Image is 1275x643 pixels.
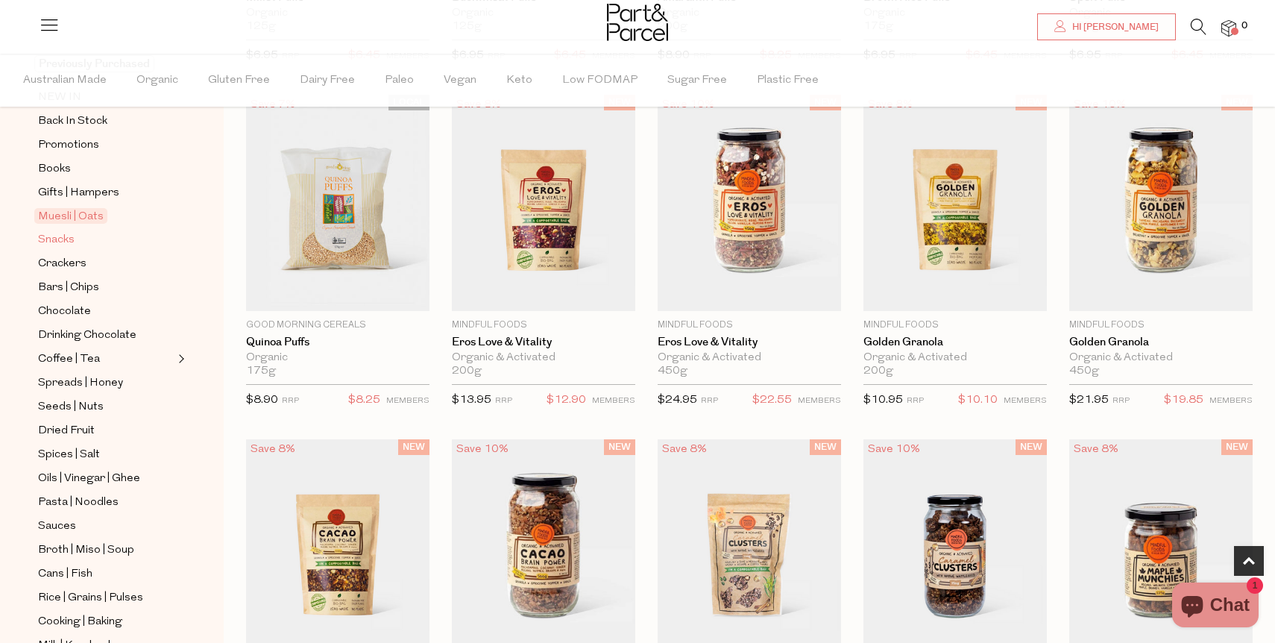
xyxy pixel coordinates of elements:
[38,207,174,225] a: Muesli | Oats
[246,365,276,378] span: 175g
[1004,397,1047,405] small: MEMBERS
[38,542,134,559] span: Broth | Miso | Soup
[452,319,635,332] p: Mindful Foods
[863,351,1047,365] div: Organic & Activated
[1069,439,1123,459] div: Save 8%
[452,336,635,349] a: Eros Love & Vitality
[38,374,123,392] span: Spreads | Honey
[38,470,140,488] span: Oils | Vinegar | Ghee
[38,136,174,154] a: Promotions
[38,302,174,321] a: Chocolate
[863,365,893,378] span: 200g
[38,612,174,631] a: Cooking | Baking
[246,336,429,349] a: Quinoa Puffs
[863,439,925,459] div: Save 10%
[958,391,998,410] span: $10.10
[38,112,174,131] a: Back In Stock
[658,336,841,349] a: Eros Love & Vitality
[1069,365,1099,378] span: 450g
[300,54,355,107] span: Dairy Free
[38,374,174,392] a: Spreads | Honey
[38,613,122,631] span: Cooking | Baking
[607,4,668,41] img: Part&Parcel
[547,391,586,410] span: $12.90
[38,518,76,536] span: Sauces
[1069,319,1253,332] p: Mindful Foods
[452,351,635,365] div: Organic & Activated
[1069,95,1253,311] img: Golden Granola
[174,350,185,368] button: Expand/Collapse Coffee | Tea
[38,565,174,583] a: Cans | Fish
[1069,351,1253,365] div: Organic & Activated
[246,319,429,332] p: Good Morning Cereals
[38,231,75,249] span: Snacks
[562,54,637,107] span: Low FODMAP
[38,469,174,488] a: Oils | Vinegar | Ghee
[385,54,414,107] span: Paleo
[38,254,174,273] a: Crackers
[495,397,512,405] small: RRP
[246,351,429,365] div: Organic
[282,397,299,405] small: RRP
[38,160,71,178] span: Books
[658,395,697,406] span: $24.95
[1112,397,1130,405] small: RRP
[38,184,119,202] span: Gifts | Hampers
[863,395,903,406] span: $10.95
[38,446,100,464] span: Spices | Salt
[38,398,104,416] span: Seeds | Nuts
[701,397,718,405] small: RRP
[757,54,819,107] span: Plastic Free
[246,395,278,406] span: $8.90
[667,54,727,107] span: Sugar Free
[863,336,1047,349] a: Golden Granola
[1238,19,1251,33] span: 0
[452,395,491,406] span: $13.95
[444,54,476,107] span: Vegan
[658,95,841,311] img: Eros Love & Vitality
[38,517,174,536] a: Sauces
[38,230,174,249] a: Snacks
[1037,13,1176,40] a: Hi [PERSON_NAME]
[38,278,174,297] a: Bars | Chips
[1016,439,1047,455] span: NEW
[1168,583,1263,631] inbox-online-store-chat: Shopify online store chat
[34,208,107,224] span: Muesli | Oats
[506,54,532,107] span: Keto
[38,422,95,440] span: Dried Fruit
[38,350,174,368] a: Coffee | Tea
[810,439,841,455] span: NEW
[38,421,174,440] a: Dried Fruit
[386,397,429,405] small: MEMBERS
[38,137,99,154] span: Promotions
[23,54,107,107] span: Australian Made
[907,397,924,405] small: RRP
[38,184,174,202] a: Gifts | Hampers
[38,303,91,321] span: Chocolate
[38,494,119,512] span: Pasta | Noodles
[136,54,178,107] span: Organic
[38,351,100,368] span: Coffee | Tea
[38,589,143,607] span: Rice | Grains | Pulses
[863,95,1047,311] img: Golden Granola
[1209,397,1253,405] small: MEMBERS
[452,365,482,378] span: 200g
[208,54,270,107] span: Gluten Free
[398,439,429,455] span: NEW
[798,397,841,405] small: MEMBERS
[38,589,174,607] a: Rice | Grains | Pulses
[246,95,429,311] img: Quinoa Puffs
[658,319,841,332] p: Mindful Foods
[1221,20,1236,36] a: 0
[38,541,174,559] a: Broth | Miso | Soup
[38,160,174,178] a: Books
[38,565,92,583] span: Cans | Fish
[38,326,174,345] a: Drinking Chocolate
[658,351,841,365] div: Organic & Activated
[38,493,174,512] a: Pasta | Noodles
[1069,336,1253,349] a: Golden Granola
[38,327,136,345] span: Drinking Chocolate
[658,365,687,378] span: 450g
[604,439,635,455] span: NEW
[752,391,792,410] span: $22.55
